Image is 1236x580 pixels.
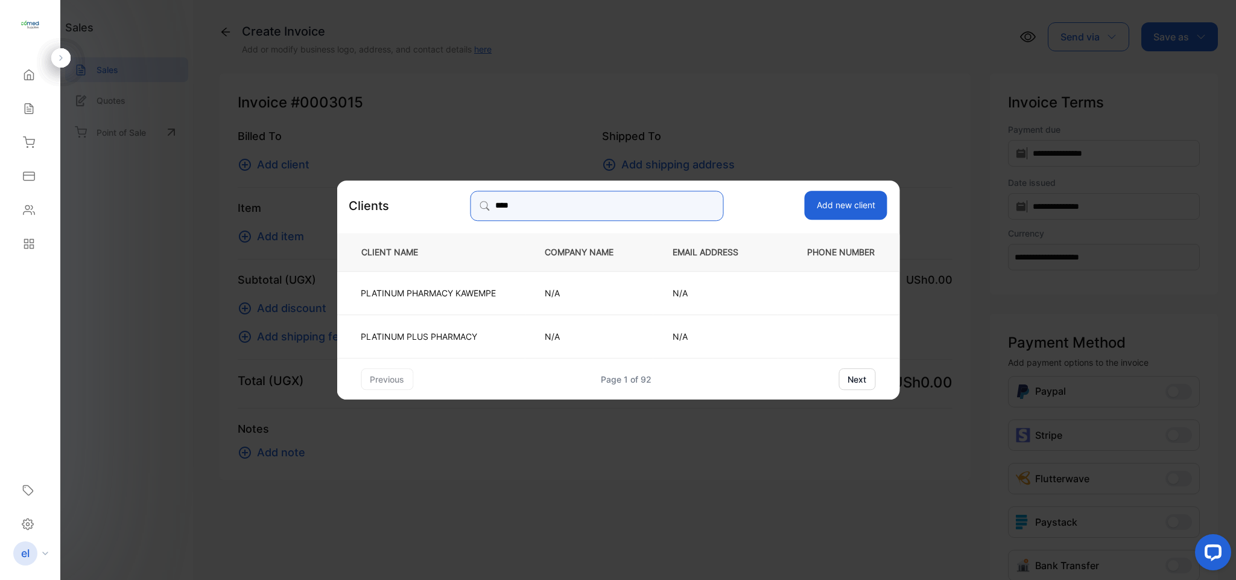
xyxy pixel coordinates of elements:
p: PHONE NUMBER [797,246,879,258]
div: Page 1 of 92 [601,373,651,386]
button: next [838,368,875,390]
button: Add new client [805,191,887,220]
p: CLIENT NAME [357,246,505,258]
p: N/A [673,330,758,343]
button: previous [361,368,413,390]
p: N/A [673,287,758,299]
p: N/A [545,330,633,343]
p: COMPANY NAME [545,246,633,258]
p: Clients [349,197,389,215]
p: el [21,546,30,561]
p: PLATINUM PHARMACY KAWEMPE [361,287,496,299]
iframe: LiveChat chat widget [1185,529,1236,580]
p: PLATINUM PLUS PHARMACY [361,330,496,343]
img: logo [21,16,39,34]
p: N/A [545,287,633,299]
p: EMAIL ADDRESS [673,246,758,258]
